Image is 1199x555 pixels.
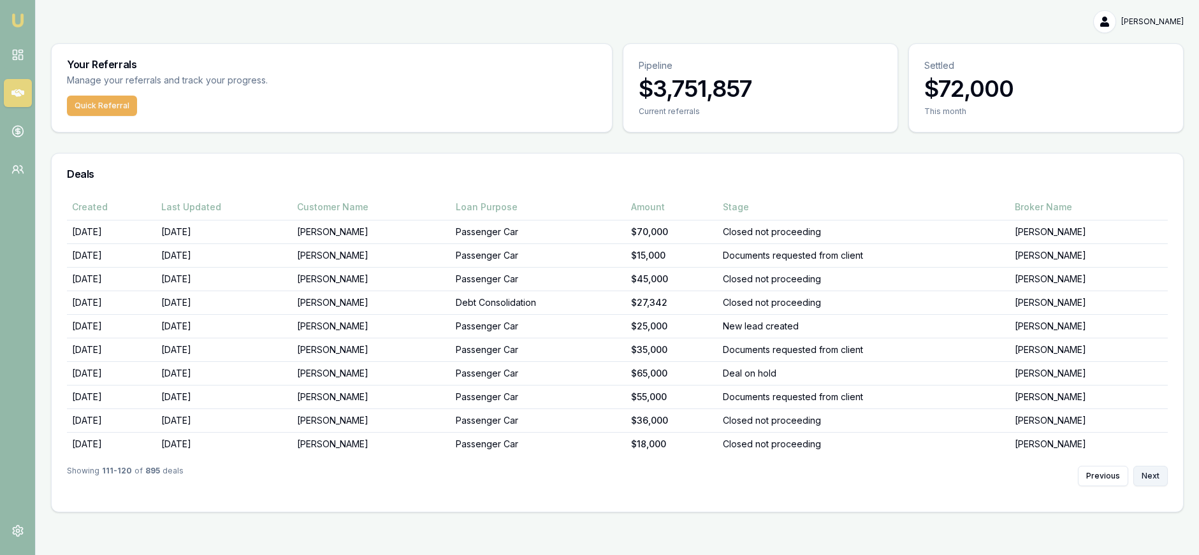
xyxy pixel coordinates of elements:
div: Loan Purpose [456,201,621,213]
td: [PERSON_NAME] [292,291,450,314]
td: [DATE] [67,314,156,338]
td: Debt Consolidation [451,291,627,314]
td: [DATE] [156,291,292,314]
h3: $3,751,857 [639,76,882,101]
td: Passenger Car [451,243,627,267]
img: emu-icon-u.png [10,13,25,28]
p: Settled [924,59,1168,72]
td: [PERSON_NAME] [292,432,450,456]
div: $18,000 [631,438,713,450]
td: [PERSON_NAME] [1010,338,1168,361]
td: [PERSON_NAME] [292,385,450,408]
td: Documents requested from client [718,243,1010,267]
div: $27,342 [631,296,713,309]
div: $15,000 [631,249,713,262]
td: [PERSON_NAME] [292,314,450,338]
td: [DATE] [156,408,292,432]
td: [PERSON_NAME] [292,338,450,361]
td: [DATE] [67,338,156,361]
td: [PERSON_NAME] [1010,220,1168,243]
div: Amount [631,201,713,213]
td: [DATE] [67,220,156,243]
div: Customer Name [297,201,445,213]
td: Passenger Car [451,220,627,243]
td: [DATE] [67,361,156,385]
td: Passenger Car [451,432,627,456]
button: Quick Referral [67,96,137,116]
div: $70,000 [631,226,713,238]
td: Passenger Car [451,385,627,408]
td: Closed not proceeding [718,220,1010,243]
td: [DATE] [156,361,292,385]
td: Deal on hold [718,361,1010,385]
span: [PERSON_NAME] [1121,17,1184,27]
td: [DATE] [156,243,292,267]
td: Passenger Car [451,361,627,385]
div: $25,000 [631,320,713,333]
td: [PERSON_NAME] [1010,408,1168,432]
div: $55,000 [631,391,713,403]
strong: 111 - 120 [102,466,132,486]
td: [PERSON_NAME] [1010,314,1168,338]
h3: $72,000 [924,76,1168,101]
button: Next [1133,466,1168,486]
td: [DATE] [156,338,292,361]
td: Documents requested from client [718,338,1010,361]
td: [DATE] [67,385,156,408]
td: [PERSON_NAME] [292,408,450,432]
div: Last Updated [161,201,287,213]
div: $45,000 [631,273,713,285]
div: Stage [723,201,1005,213]
td: [PERSON_NAME] [1010,361,1168,385]
td: Passenger Car [451,408,627,432]
td: [DATE] [156,385,292,408]
td: Passenger Car [451,267,627,291]
td: [PERSON_NAME] [1010,267,1168,291]
td: [DATE] [67,291,156,314]
td: [PERSON_NAME] [292,220,450,243]
div: $35,000 [631,343,713,356]
td: Closed not proceeding [718,267,1010,291]
div: Showing of deals [67,466,184,486]
td: Closed not proceeding [718,408,1010,432]
td: New lead created [718,314,1010,338]
h3: Deals [67,169,1168,179]
strong: 895 [145,466,160,486]
td: [DATE] [67,267,156,291]
td: [PERSON_NAME] [292,361,450,385]
td: [DATE] [67,408,156,432]
div: Created [72,201,151,213]
div: $36,000 [631,414,713,427]
td: [PERSON_NAME] [1010,385,1168,408]
td: [DATE] [67,243,156,267]
button: Previous [1078,466,1128,486]
td: Passenger Car [451,314,627,338]
td: [DATE] [156,220,292,243]
p: Pipeline [639,59,882,72]
h3: Your Referrals [67,59,597,69]
td: [DATE] [67,432,156,456]
td: Passenger Car [451,338,627,361]
p: Manage your referrals and track your progress. [67,73,393,88]
div: This month [924,106,1168,117]
div: Broker Name [1015,201,1163,213]
td: Closed not proceeding [718,432,1010,456]
td: [PERSON_NAME] [292,243,450,267]
td: [DATE] [156,314,292,338]
td: [DATE] [156,267,292,291]
td: [PERSON_NAME] [1010,291,1168,314]
td: [PERSON_NAME] [1010,432,1168,456]
td: [DATE] [156,432,292,456]
td: [PERSON_NAME] [1010,243,1168,267]
td: Documents requested from client [718,385,1010,408]
div: Current referrals [639,106,882,117]
div: $65,000 [631,367,713,380]
td: [PERSON_NAME] [292,267,450,291]
td: Closed not proceeding [718,291,1010,314]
